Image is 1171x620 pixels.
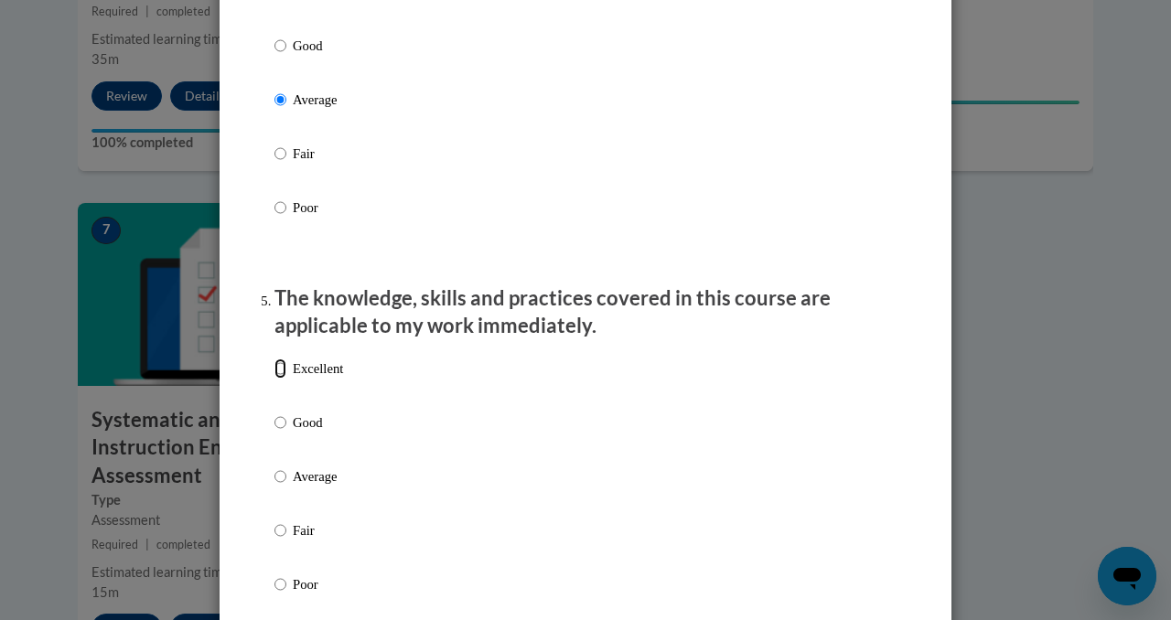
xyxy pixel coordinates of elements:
[274,358,286,379] input: Excellent
[293,466,343,486] p: Average
[274,574,286,594] input: Poor
[274,144,286,164] input: Fair
[293,36,343,56] p: Good
[293,144,343,164] p: Fair
[274,412,286,433] input: Good
[293,574,343,594] p: Poor
[293,412,343,433] p: Good
[274,90,286,110] input: Average
[274,284,897,341] p: The knowledge, skills and practices covered in this course are applicable to my work immediately.
[293,520,343,540] p: Fair
[293,90,343,110] p: Average
[274,198,286,218] input: Poor
[274,36,286,56] input: Good
[274,520,286,540] input: Fair
[293,198,343,218] p: Poor
[274,466,286,486] input: Average
[293,358,343,379] p: Excellent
